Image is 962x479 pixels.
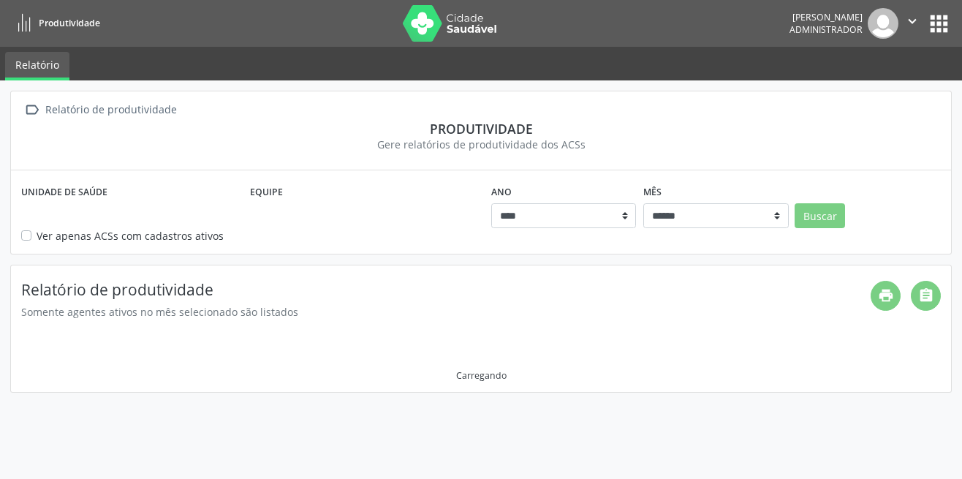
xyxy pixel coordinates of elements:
[10,11,100,35] a: Produtividade
[491,181,512,203] label: Ano
[5,52,69,80] a: Relatório
[21,99,42,121] i: 
[42,99,179,121] div: Relatório de produtividade
[643,181,662,203] label: Mês
[250,181,283,203] label: Equipe
[21,99,179,121] a:  Relatório de produtividade
[37,228,224,244] label: Ver apenas ACSs com cadastros ativos
[21,181,107,203] label: Unidade de saúde
[795,203,845,228] button: Buscar
[789,11,863,23] div: [PERSON_NAME]
[789,23,863,36] span: Administrador
[39,17,100,29] span: Produtividade
[21,281,871,299] h4: Relatório de produtividade
[904,13,920,29] i: 
[456,369,507,382] div: Carregando
[21,137,941,152] div: Gere relatórios de produtividade dos ACSs
[926,11,952,37] button: apps
[868,8,898,39] img: img
[21,304,871,320] div: Somente agentes ativos no mês selecionado são listados
[21,121,941,137] div: Produtividade
[898,8,926,39] button: 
